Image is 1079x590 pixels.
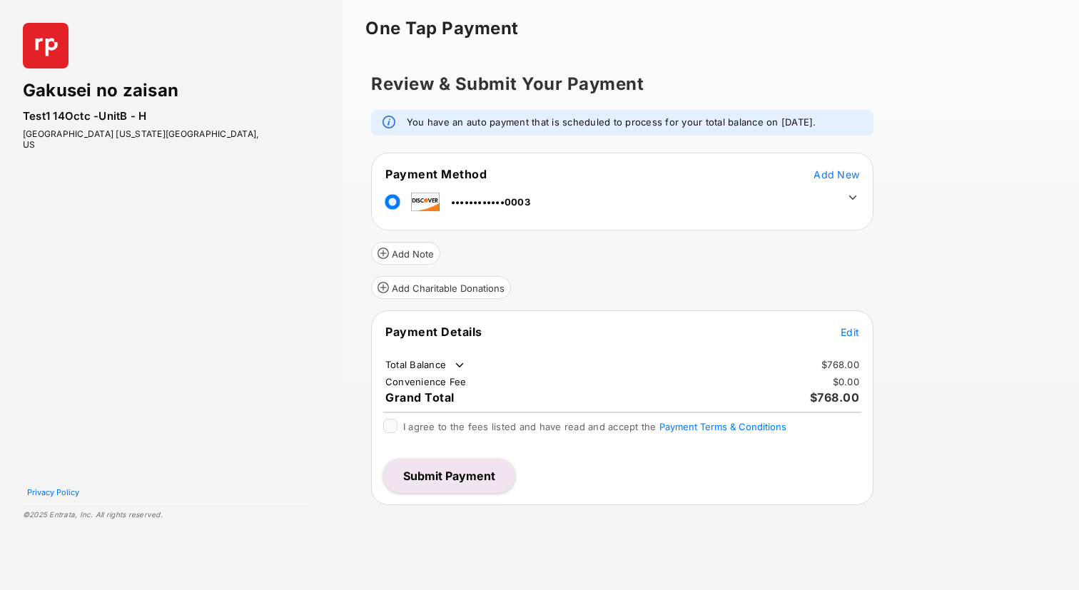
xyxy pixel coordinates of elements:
td: Convenience Fee [385,375,467,388]
span: $768.00 [810,390,860,405]
button: Privacy Policy [23,487,83,498]
h5: Review & Submit Your Payment [371,76,1039,93]
div: © 2025 Entrata, Inc. All rights reserved. [23,510,163,519]
div: Gakusei no zaisan [23,80,178,101]
td: Total Balance [385,358,467,372]
span: ••••••••••••0003 [451,196,530,208]
button: Add New [814,167,859,181]
span: Payment Details [385,325,482,339]
td: $0.00 [832,375,860,388]
button: Add Note [371,242,440,265]
em: You have an auto payment that is scheduled to process for your total balance on [DATE]. [407,116,816,130]
div: [GEOGRAPHIC_DATA] [US_STATE][GEOGRAPHIC_DATA] , US [23,128,258,150]
span: Add New [814,168,859,180]
td: $768.00 [821,358,860,371]
button: Add Charitable Donations [371,276,511,299]
span: Edit [841,326,859,338]
img: svg+xml;base64,PHN2ZyB4bWxucz0iaHR0cDovL3d3dy53My5vcmcvMjAwMC9zdmciIHdpZHRoPSI2NCIgaGVpZ2h0PSI2NC... [23,23,69,68]
span: I agree to the fees listed and have read and accept the [403,421,786,432]
span: Payment Method [385,167,487,181]
span: Test1 14Octc - UnitB - H [23,109,258,123]
button: I agree to the fees listed and have read and accept the [659,421,786,432]
button: Submit Payment [383,459,515,493]
span: Grand Total [385,390,455,405]
strong: One Tap Payment [365,20,519,37]
button: Edit [841,325,859,339]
